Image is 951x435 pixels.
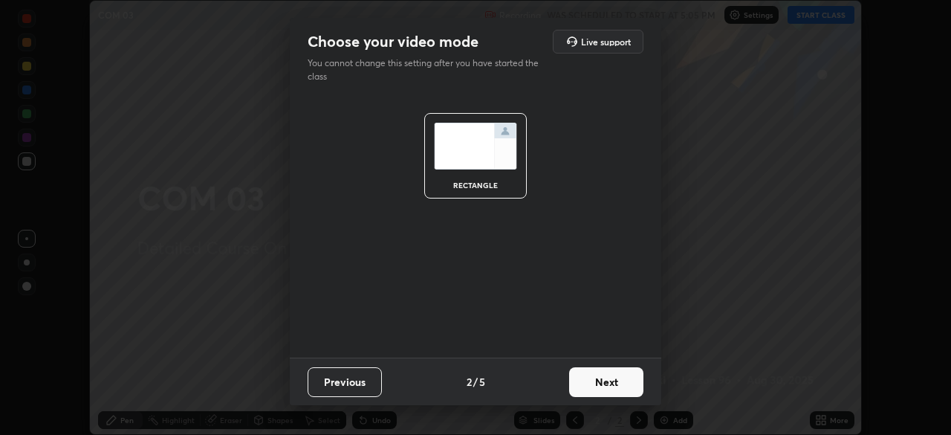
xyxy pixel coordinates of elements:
[308,32,478,51] h2: Choose your video mode
[308,57,548,83] p: You cannot change this setting after you have started the class
[479,374,485,390] h4: 5
[434,123,517,170] img: normalScreenIcon.ae25ed63.svg
[446,181,505,189] div: rectangle
[467,374,472,390] h4: 2
[308,367,382,397] button: Previous
[581,37,631,46] h5: Live support
[473,374,478,390] h4: /
[569,367,643,397] button: Next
